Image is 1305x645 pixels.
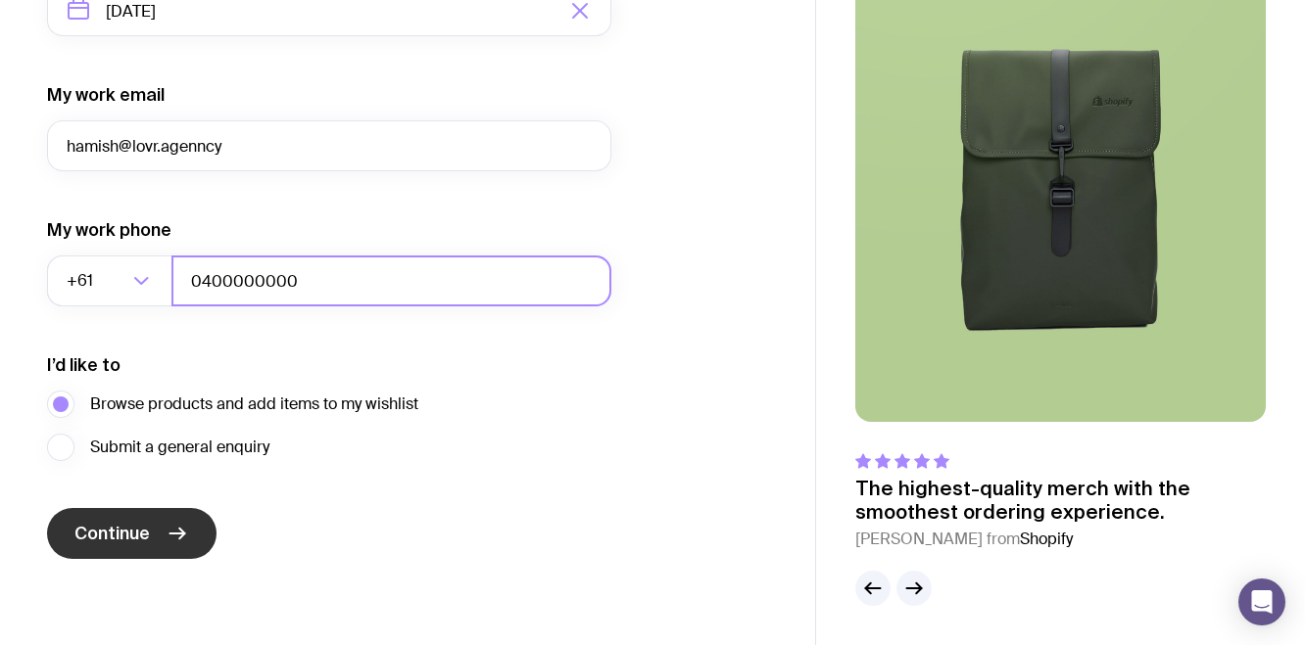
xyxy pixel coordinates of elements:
[47,218,171,242] label: My work phone
[47,120,611,171] input: you@email.com
[47,508,217,559] button: Continue
[171,255,611,306] input: 0400123456
[1238,578,1285,625] div: Open Intercom Messenger
[90,392,418,416] span: Browse products and add items to my wishlist
[1020,529,1073,549] span: Shopify
[47,255,172,306] div: Search for option
[47,83,165,107] label: My work email
[47,353,121,377] label: I’d like to
[90,436,269,459] span: Submit a general enquiry
[855,477,1266,524] p: The highest-quality merch with the smoothest ordering experience.
[97,255,127,306] input: Search for option
[74,522,150,545] span: Continue
[855,528,1266,551] cite: [PERSON_NAME] from
[67,255,97,306] span: +61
